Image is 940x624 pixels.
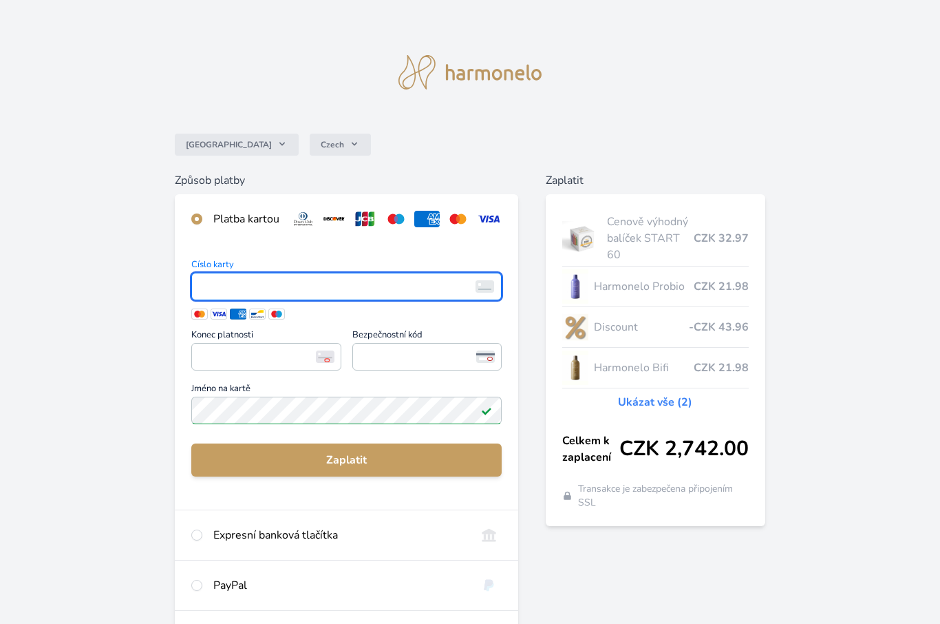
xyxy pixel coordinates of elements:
img: onlineBanking_CZ.svg [476,527,502,543]
span: Harmonelo Probio [594,278,694,295]
img: CLEAN_PROBIO_se_stinem_x-lo.jpg [562,269,588,304]
button: Czech [310,134,371,156]
span: Jméno na kartě [191,384,501,397]
a: Ukázat vše (2) [618,394,692,410]
img: start.jpg [562,221,601,256]
img: visa.svg [476,211,502,227]
img: Konec platnosti [316,351,334,363]
div: Platba kartou [213,211,279,227]
button: [GEOGRAPHIC_DATA] [175,134,299,156]
img: amex.svg [414,211,440,227]
iframe: Iframe pro číslo karty [197,277,495,296]
input: Jméno na kartěPlatné pole [191,397,501,424]
span: CZK 21.98 [694,360,749,376]
span: Cenově výhodný balíček START 60 [607,214,694,263]
span: CZK 21.98 [694,278,749,295]
span: CZK 32.97 [694,230,749,247]
span: -CZK 43.96 [689,319,749,335]
button: Zaplatit [191,444,501,477]
span: Konec platnosti [191,331,341,343]
span: Celkem k zaplacení [562,433,619,466]
div: PayPal [213,577,464,594]
img: jcb.svg [352,211,378,227]
h6: Způsob platby [175,172,517,189]
h6: Zaplatit [546,172,765,189]
span: Czech [321,139,344,150]
img: Platné pole [481,405,492,416]
span: Harmonelo Bifi [594,360,694,376]
span: Číslo karty [191,260,501,273]
span: Bezpečnostní kód [352,331,502,343]
img: maestro.svg [383,211,409,227]
iframe: Iframe pro bezpečnostní kód [359,347,495,366]
span: [GEOGRAPHIC_DATA] [186,139,272,150]
img: card [476,280,494,293]
iframe: Iframe pro datum vypršení platnosti [197,347,334,366]
span: Discount [594,319,689,335]
img: paypal.svg [476,577,502,594]
img: discover.svg [321,211,347,227]
img: mc.svg [445,211,471,227]
img: logo.svg [398,55,542,90]
span: Transakce je zabezpečena připojením SSL [578,482,748,510]
div: Expresní banková tlačítka [213,527,464,543]
img: CLEAN_BIFI_se_stinem_x-lo.jpg [562,351,588,385]
img: diners.svg [290,211,316,227]
img: discount-lo.png [562,310,588,344]
span: Zaplatit [202,452,490,468]
span: CZK 2,742.00 [619,437,749,461]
